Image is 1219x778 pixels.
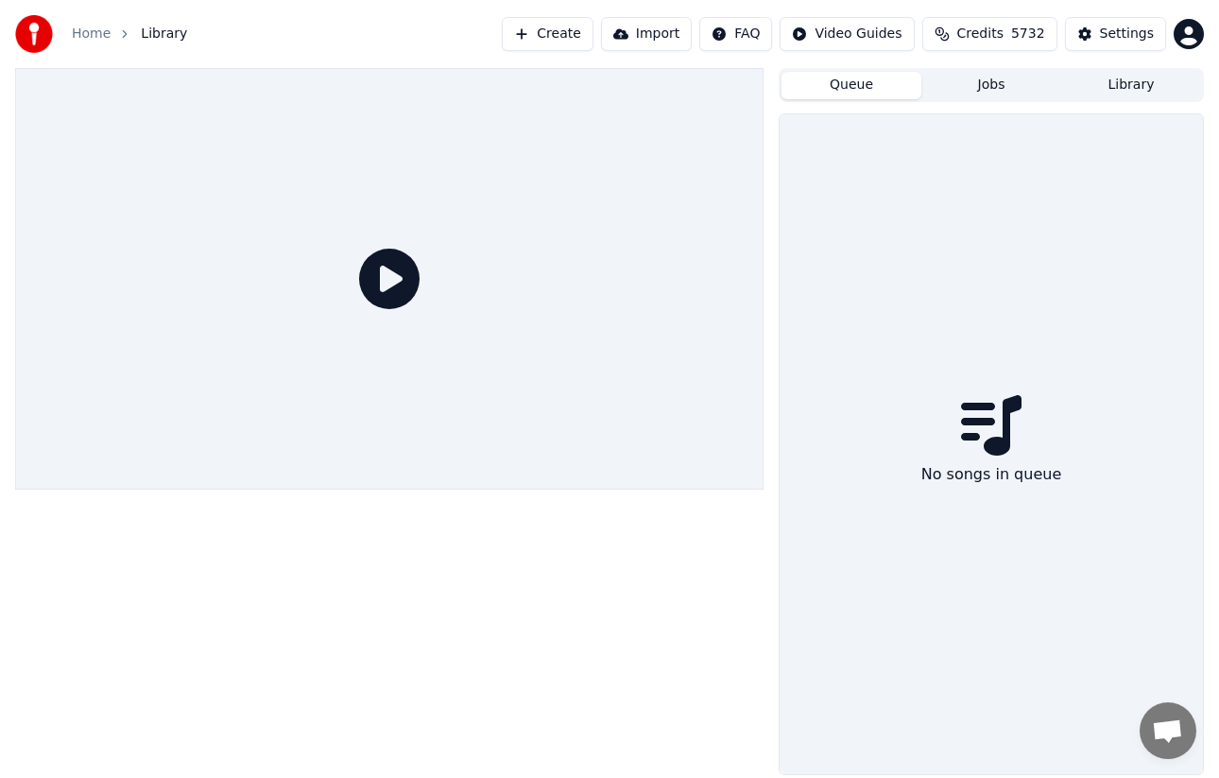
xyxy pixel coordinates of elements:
[1140,702,1196,759] a: Open chat
[1100,25,1154,43] div: Settings
[72,25,111,43] a: Home
[1061,72,1201,99] button: Library
[72,25,187,43] nav: breadcrumb
[15,15,53,53] img: youka
[699,17,772,51] button: FAQ
[1065,17,1166,51] button: Settings
[780,17,914,51] button: Video Guides
[914,456,1069,493] div: No songs in queue
[141,25,187,43] span: Library
[502,17,593,51] button: Create
[781,72,921,99] button: Queue
[601,17,692,51] button: Import
[922,17,1057,51] button: Credits5732
[1011,25,1045,43] span: 5732
[921,72,1061,99] button: Jobs
[957,25,1004,43] span: Credits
